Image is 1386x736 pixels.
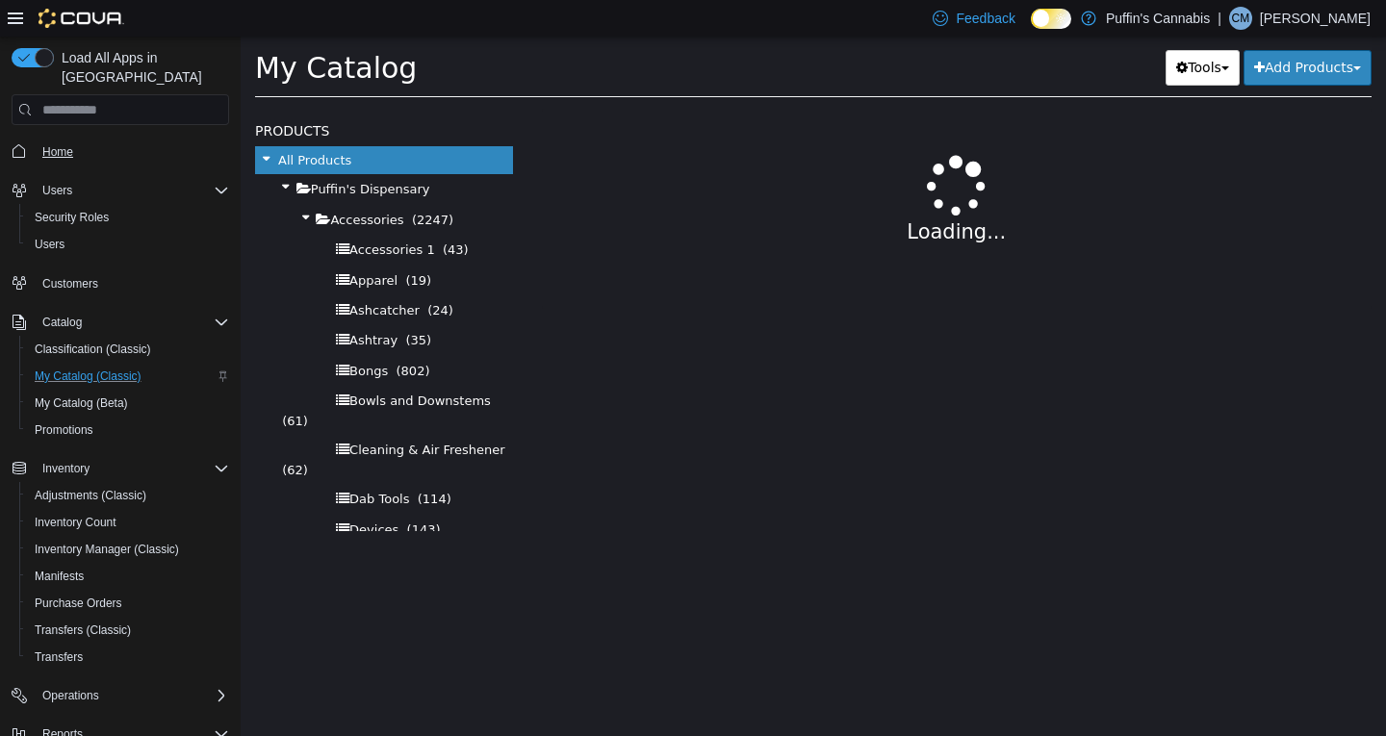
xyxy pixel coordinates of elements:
[35,210,109,225] span: Security Roles
[19,417,237,444] button: Promotions
[41,377,67,392] span: (61)
[27,338,229,361] span: Classification (Classic)
[35,179,80,202] button: Users
[1229,7,1252,30] div: Curtis Muir
[35,395,128,411] span: My Catalog (Beta)
[14,14,176,48] span: My Catalog
[27,365,229,388] span: My Catalog (Classic)
[187,266,213,281] span: (24)
[19,536,237,563] button: Inventory Manager (Classic)
[90,176,163,190] span: Accessories
[27,511,124,534] a: Inventory Count
[202,206,228,220] span: (43)
[109,327,147,342] span: Bongs
[27,233,229,256] span: Users
[19,204,237,231] button: Security Roles
[27,511,229,534] span: Inventory Count
[35,488,146,503] span: Adjustments (Classic)
[35,311,90,334] button: Catalog
[41,426,67,441] span: (62)
[165,296,191,311] span: (35)
[35,368,141,384] span: My Catalog (Classic)
[35,622,131,638] span: Transfers (Classic)
[27,565,91,588] a: Manifests
[4,682,237,709] button: Operations
[35,179,229,202] span: Users
[109,296,157,311] span: Ashtray
[35,684,229,707] span: Operations
[19,563,237,590] button: Manifests
[1218,7,1221,30] p: |
[4,269,237,297] button: Customers
[42,461,90,476] span: Inventory
[38,116,111,131] span: All Products
[35,457,229,480] span: Inventory
[171,176,213,190] span: (2247)
[27,365,149,388] a: My Catalog (Classic)
[1106,7,1210,30] p: Puffin's Cannabis
[19,390,237,417] button: My Catalog (Beta)
[35,237,64,252] span: Users
[167,486,200,500] span: (143)
[156,327,190,342] span: (802)
[70,145,190,160] span: Puffin's Dispensary
[4,137,237,165] button: Home
[4,177,237,204] button: Users
[27,484,229,507] span: Adjustments (Classic)
[925,13,999,49] button: Tools
[109,486,158,500] span: Devices
[35,649,83,665] span: Transfers
[27,419,101,442] a: Promotions
[1031,9,1071,29] input: Dark Mode
[4,309,237,336] button: Catalog
[19,617,237,644] button: Transfers (Classic)
[109,357,250,371] span: Bowls and Downstems
[35,422,93,438] span: Promotions
[35,139,229,163] span: Home
[19,363,237,390] button: My Catalog (Classic)
[19,231,237,258] button: Users
[27,646,90,669] a: Transfers
[42,144,73,160] span: Home
[165,237,191,251] span: (19)
[14,83,272,106] h5: Products
[1232,7,1250,30] span: CM
[38,9,124,28] img: Cova
[109,237,157,251] span: Apparel
[27,592,130,615] a: Purchase Orders
[177,455,211,470] span: (114)
[19,509,237,536] button: Inventory Count
[109,206,194,220] span: Accessories 1
[27,565,229,588] span: Manifests
[54,48,229,87] span: Load All Apps in [GEOGRAPHIC_DATA]
[19,590,237,617] button: Purchase Orders
[19,336,237,363] button: Classification (Classic)
[109,455,168,470] span: Dab Tools
[19,482,237,509] button: Adjustments (Classic)
[27,538,229,561] span: Inventory Manager (Classic)
[109,406,265,420] span: Cleaning & Air Freshener
[27,484,154,507] a: Adjustments (Classic)
[27,619,139,642] a: Transfers (Classic)
[27,619,229,642] span: Transfers (Classic)
[109,266,179,281] span: Ashcatcher
[359,181,1074,212] p: Loading...
[35,542,179,557] span: Inventory Manager (Classic)
[35,596,122,611] span: Purchase Orders
[35,271,229,295] span: Customers
[19,644,237,671] button: Transfers
[27,419,229,442] span: Promotions
[1003,13,1131,49] button: Add Products
[4,455,237,482] button: Inventory
[42,276,98,292] span: Customers
[35,457,97,480] button: Inventory
[27,338,159,361] a: Classification (Classic)
[42,688,99,703] span: Operations
[42,315,82,330] span: Catalog
[27,206,116,229] a: Security Roles
[35,342,151,357] span: Classification (Classic)
[1031,29,1032,30] span: Dark Mode
[27,592,229,615] span: Purchase Orders
[27,646,229,669] span: Transfers
[35,515,116,530] span: Inventory Count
